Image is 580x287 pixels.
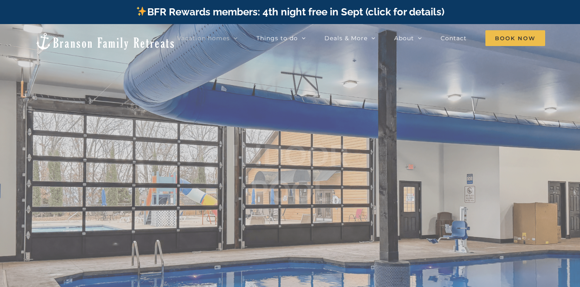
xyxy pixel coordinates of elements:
[177,35,230,41] span: Vacation homes
[177,30,545,46] nav: Main Menu
[394,35,414,41] span: About
[231,138,349,209] h1: INDOOR POOL
[324,35,368,41] span: Deals & More
[441,30,467,46] a: Contact
[485,30,545,46] a: Book Now
[136,6,444,18] a: BFR Rewards members: 4th night free in Sept (click for details)
[256,30,306,46] a: Things to do
[441,35,467,41] span: Contact
[35,32,175,51] img: Branson Family Retreats Logo
[324,30,375,46] a: Deals & More
[177,30,238,46] a: Vacation homes
[256,35,298,41] span: Things to do
[136,6,146,16] img: ✨
[394,30,422,46] a: About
